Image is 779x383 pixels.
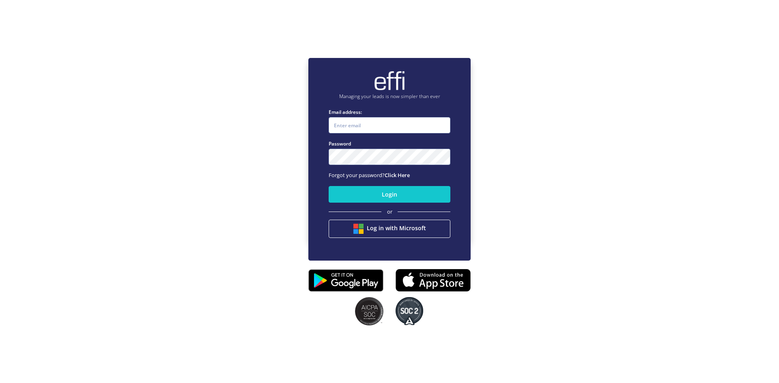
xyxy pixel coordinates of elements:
img: SOC2 badges [396,297,423,325]
img: playstore.0fabf2e.png [308,264,383,297]
label: Email address: [329,108,450,116]
button: Login [329,186,450,203]
button: Log in with Microsoft [329,220,450,238]
img: brand-logo.ec75409.png [373,71,406,91]
img: SOC2 badges [355,297,383,325]
img: btn google [353,224,364,234]
a: Click Here [385,171,410,179]
span: Forgot your password? [329,171,410,179]
span: or [387,208,392,216]
p: Managing your leads is now simpler than ever [329,93,450,100]
img: appstore.8725fd3.png [396,266,471,294]
input: Enter email [329,117,450,133]
label: Password [329,140,450,148]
